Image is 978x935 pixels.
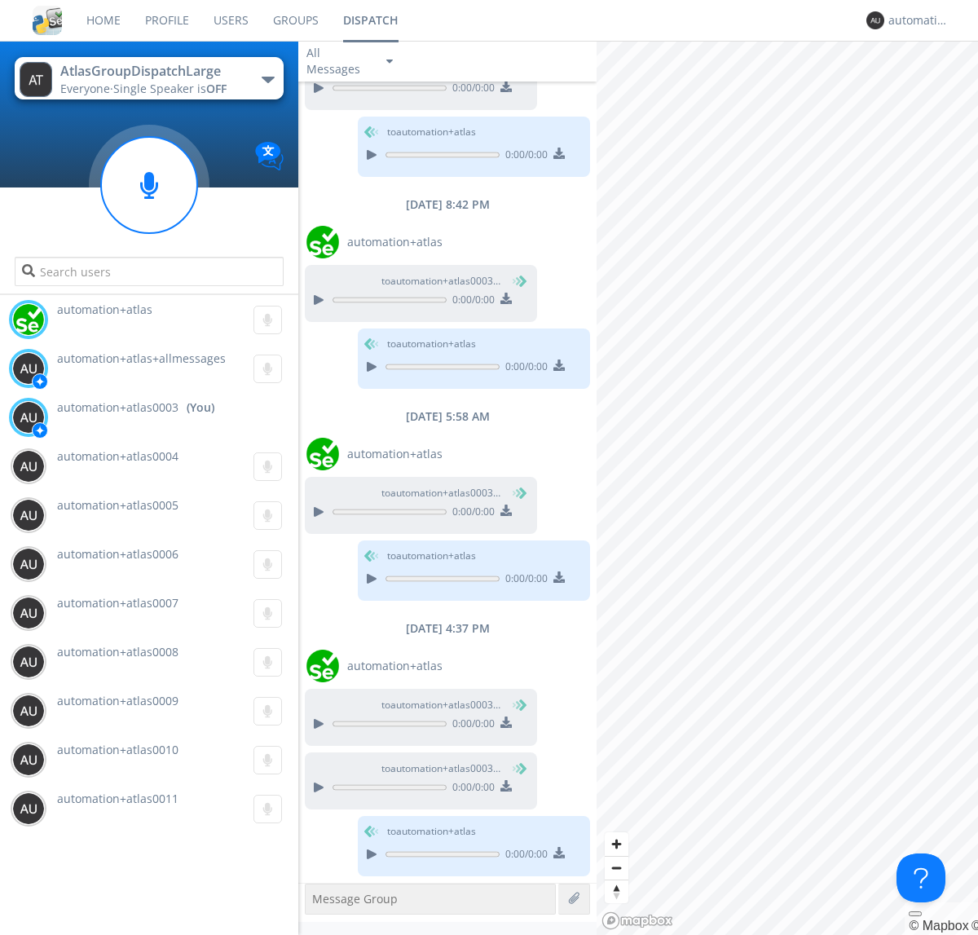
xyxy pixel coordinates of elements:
span: to automation+atlas [387,125,476,139]
img: d2d01cd9b4174d08988066c6d424eccd [306,438,339,470]
a: Mapbox [909,919,968,933]
span: automation+atlas0006 [57,546,178,562]
img: 373638.png [12,743,45,776]
span: 0:00 / 0:00 [447,293,495,311]
img: 373638.png [12,646,45,678]
span: automation+atlas [347,658,443,674]
img: d2d01cd9b4174d08988066c6d424eccd [306,650,339,682]
button: Reset bearing to north [605,880,628,903]
span: to automation+atlas0003 [381,486,504,501]
div: [DATE] 4:37 PM [298,620,597,637]
img: download media button [500,780,512,792]
img: download media button [500,717,512,728]
img: 373638.png [12,401,45,434]
span: 0:00 / 0:00 [500,571,548,589]
img: d2d01cd9b4174d08988066c6d424eccd [306,226,339,258]
span: to automation+atlas [387,549,476,563]
img: 373638.png [866,11,884,29]
div: [DATE] 8:42 PM [298,196,597,213]
div: All Messages [306,45,372,77]
span: (You) [501,274,526,288]
img: download media button [500,505,512,516]
img: 373638.png [12,499,45,531]
span: (You) [501,698,526,712]
iframe: Toggle Customer Support [896,853,945,902]
div: AtlasGroupDispatchLarge [60,62,244,81]
span: to automation+atlas0003 [381,274,504,289]
img: 373638.png [12,548,45,580]
span: automation+atlas0007 [57,595,178,611]
button: AtlasGroupDispatchLargeEveryone·Single Speaker isOFF [15,57,283,99]
span: automation+atlas0004 [57,448,178,464]
span: 0:00 / 0:00 [447,717,495,734]
span: to automation+atlas0003 [381,698,504,712]
span: automation+atlas0011 [57,791,178,806]
span: (You) [501,486,526,500]
img: 373638.png [20,62,52,97]
img: 373638.png [12,450,45,483]
div: (You) [187,399,214,416]
span: (You) [501,761,526,775]
img: Translation enabled [255,142,284,170]
span: Single Speaker is [113,81,227,96]
span: automation+atlas0005 [57,497,178,513]
span: to automation+atlas [387,824,476,839]
img: d2d01cd9b4174d08988066c6d424eccd [12,303,45,336]
span: OFF [206,81,227,96]
img: cddb5a64eb264b2086981ab96f4c1ba7 [33,6,62,35]
span: 0:00 / 0:00 [500,359,548,377]
span: 0:00 / 0:00 [447,780,495,798]
span: automation+atlas+allmessages [57,351,226,366]
img: download media button [553,847,565,858]
img: 373638.png [12,352,45,385]
div: Everyone · [60,81,244,97]
input: Search users [15,257,283,286]
span: automation+atlas [347,446,443,462]
span: automation+atlas0009 [57,693,178,708]
img: download media button [500,81,512,92]
img: 373638.png [12,792,45,825]
span: automation+atlas0010 [57,742,178,757]
div: automation+atlas0003 [888,12,949,29]
span: to automation+atlas [387,337,476,351]
span: 0:00 / 0:00 [500,847,548,865]
span: automation+atlas [57,302,152,317]
button: Toggle attribution [909,911,922,916]
span: 0:00 / 0:00 [447,81,495,99]
span: automation+atlas0003 [57,399,178,416]
span: to automation+atlas0003 [381,761,504,776]
span: automation+atlas [347,234,443,250]
span: 0:00 / 0:00 [447,505,495,523]
img: download media button [553,571,565,583]
img: 373638.png [12,695,45,727]
img: caret-down-sm.svg [386,60,393,64]
img: download media button [553,148,565,159]
a: Mapbox logo [601,911,673,930]
div: [DATE] 5:58 AM [298,408,597,425]
span: automation+atlas0008 [57,644,178,659]
span: 0:00 / 0:00 [500,148,548,165]
img: download media button [553,359,565,371]
img: download media button [500,293,512,304]
button: Zoom out [605,856,628,880]
button: Zoom in [605,832,628,856]
span: Reset bearing to north [605,880,628,903]
img: 373638.png [12,597,45,629]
